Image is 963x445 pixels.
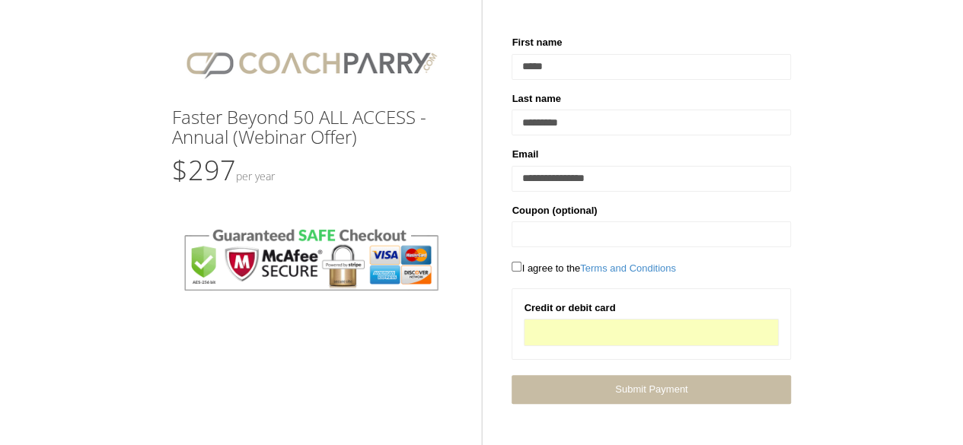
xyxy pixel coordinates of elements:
[236,169,275,183] small: Per Year
[512,203,597,218] label: Coupon (optional)
[524,300,615,316] label: Credit or debit card
[512,91,560,106] label: Last name
[534,326,769,339] iframe: Secure card payment input frame
[512,147,538,162] label: Email
[580,262,676,274] a: Terms and Conditions
[512,262,675,274] span: I agree to the
[512,35,562,50] label: First name
[172,35,451,92] img: CPlogo.png
[615,383,687,395] span: Submit Payment
[172,107,451,148] h3: Faster Beyond 50 ALL ACCESS - Annual (Webinar Offer)
[512,375,791,403] a: Submit Payment
[172,151,275,189] span: $297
